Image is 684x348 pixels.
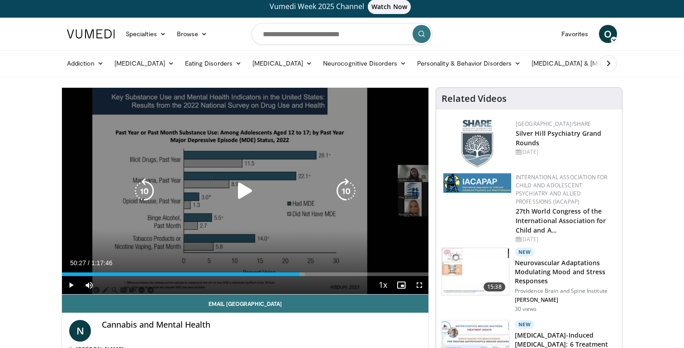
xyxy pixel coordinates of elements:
button: Fullscreen [410,276,428,294]
img: 4562edde-ec7e-4758-8328-0659f7ef333d.150x105_q85_crop-smart_upscale.jpg [442,248,509,295]
p: New [515,248,535,257]
div: [DATE] [516,148,615,156]
a: 27th World Congress of the International Association for Child and A… [516,207,606,234]
a: Addiction [62,54,109,72]
a: O [599,25,617,43]
input: Search topics, interventions [252,23,432,45]
a: [MEDICAL_DATA] [109,54,180,72]
span: 15:38 [484,282,505,291]
p: 30 views [515,305,537,313]
a: [MEDICAL_DATA] & [MEDICAL_DATA] [526,54,655,72]
button: Playback Rate [374,276,392,294]
div: Progress Bar [62,272,428,276]
a: N [69,320,91,342]
img: 2a9917ce-aac2-4f82-acde-720e532d7410.png.150x105_q85_autocrop_double_scale_upscale_version-0.2.png [443,173,511,193]
div: [DATE] [516,235,615,243]
h4: Related Videos [442,93,507,104]
p: Providence Brain and Spine Institute [515,287,617,295]
a: [MEDICAL_DATA] [247,54,318,72]
p: [PERSON_NAME] [515,296,617,304]
button: Mute [80,276,98,294]
a: Specialties [120,25,171,43]
a: 15:38 New Neurovascular Adaptations Modulating Mood and Stress Responses Providence Brain and Spi... [442,248,617,313]
a: Email [GEOGRAPHIC_DATA] [62,295,428,313]
a: International Association for Child and Adolescent Psychiatry and Allied Professions (IACAPAP) [516,173,608,205]
img: VuMedi Logo [67,29,115,38]
button: Play [62,276,80,294]
button: Enable picture-in-picture mode [392,276,410,294]
a: Eating Disorders [180,54,247,72]
span: / [88,259,90,267]
a: Neurocognitive Disorders [318,54,412,72]
p: New [515,320,535,329]
a: Favorites [556,25,594,43]
a: [GEOGRAPHIC_DATA]/SHARE [516,120,591,128]
img: f8aaeb6d-318f-4fcf-bd1d-54ce21f29e87.png.150x105_q85_autocrop_double_scale_upscale_version-0.2.png [461,120,493,167]
a: Silver Hill Psychiatry Grand Rounds [516,129,602,147]
span: 1:17:46 [91,259,113,267]
video-js: Video Player [62,88,428,295]
a: Personality & Behavior Disorders [412,54,526,72]
a: Browse [171,25,213,43]
h4: Cannabis and Mental Health [102,320,421,330]
h3: Neurovascular Adaptations Modulating Mood and Stress Responses [515,258,617,286]
span: 50:27 [70,259,86,267]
